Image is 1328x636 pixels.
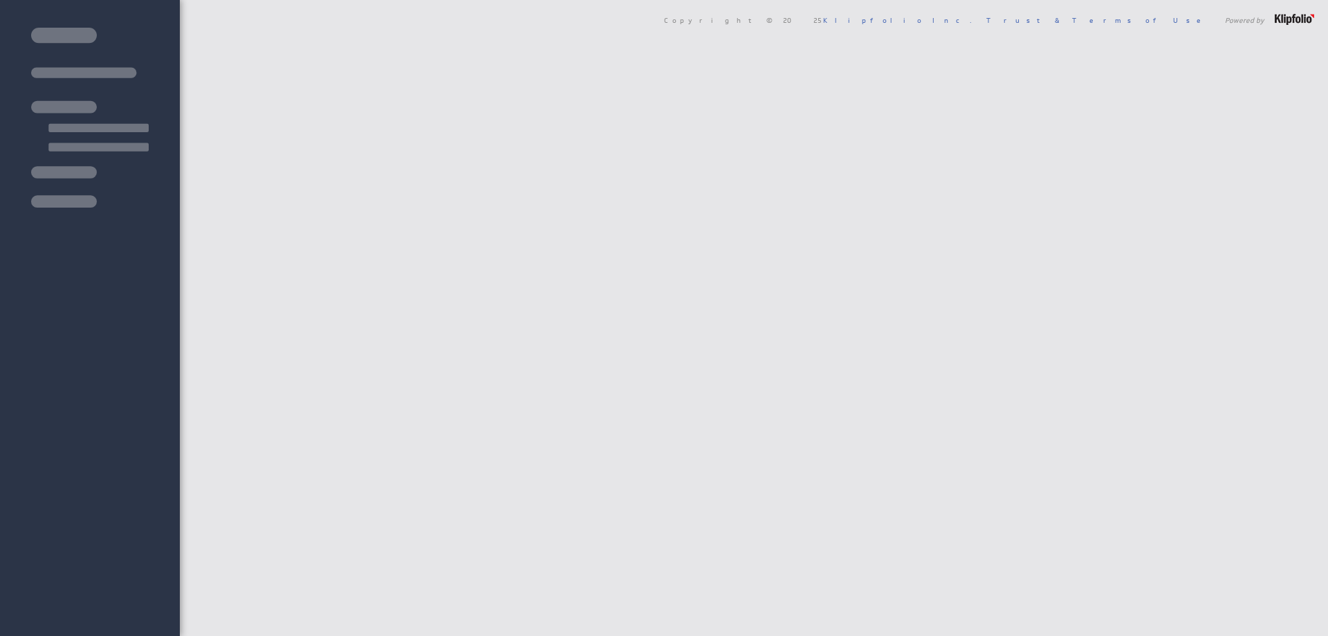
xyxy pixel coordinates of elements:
[1275,14,1314,25] img: logo-footer.png
[986,15,1210,25] a: Trust & Terms of Use
[664,17,972,24] span: Copyright © 2025
[1225,17,1264,24] span: Powered by
[823,15,972,25] a: Klipfolio Inc.
[31,28,149,208] img: skeleton-sidenav.svg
